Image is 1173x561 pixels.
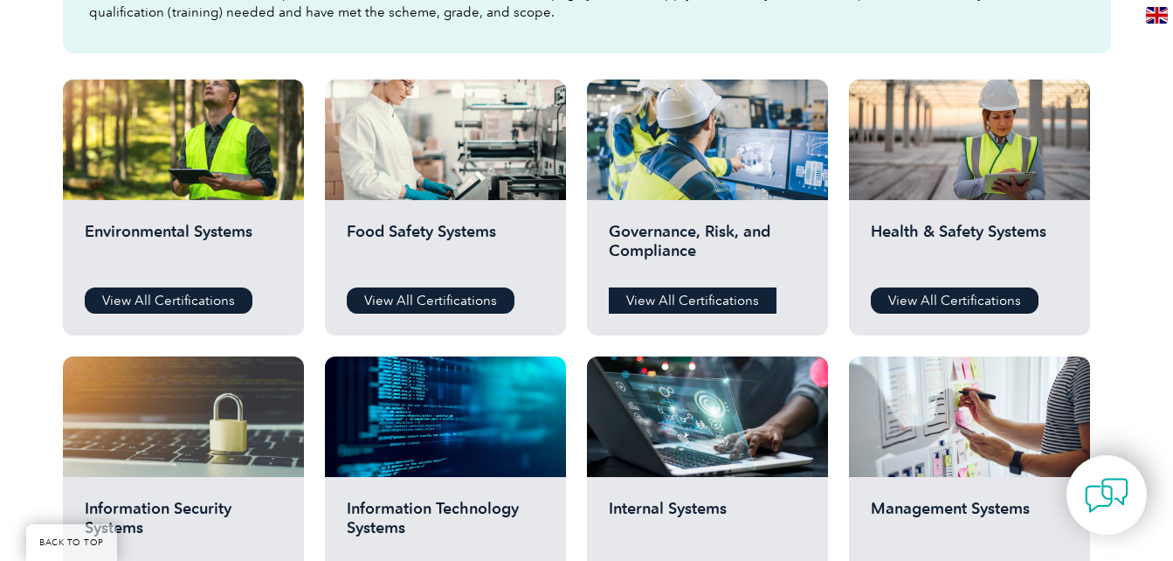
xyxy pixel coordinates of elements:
[1146,7,1168,24] img: en
[347,222,544,274] h2: Food Safety Systems
[347,499,544,551] h2: Information Technology Systems
[609,287,776,314] a: View All Certifications
[609,499,806,551] h2: Internal Systems
[871,499,1068,551] h2: Management Systems
[871,287,1038,314] a: View All Certifications
[871,222,1068,274] h2: Health & Safety Systems
[609,222,806,274] h2: Governance, Risk, and Compliance
[347,287,514,314] a: View All Certifications
[85,287,252,314] a: View All Certifications
[1085,474,1128,517] img: contact-chat.png
[85,222,282,274] h2: Environmental Systems
[85,499,282,551] h2: Information Security Systems
[26,524,117,561] a: BACK TO TOP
